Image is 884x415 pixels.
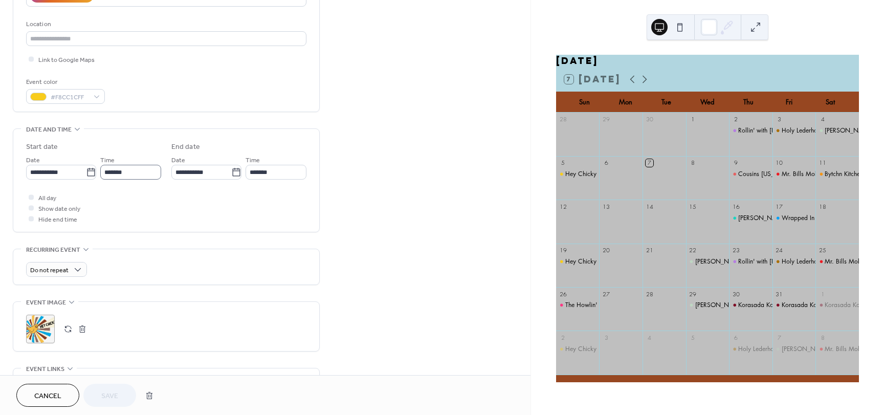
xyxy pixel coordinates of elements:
[602,116,610,123] div: 29
[38,55,95,65] span: Link to Google Maps
[738,345,783,354] div: Holy Lederhosen
[171,155,185,166] span: Date
[602,247,610,254] div: 20
[51,92,89,103] span: #F8CC1CFF
[26,155,40,166] span: Date
[16,384,79,407] button: Cancel
[38,204,80,214] span: Show date only
[776,290,783,298] div: 31
[602,334,610,341] div: 3
[26,124,72,135] span: Date and time
[559,334,567,341] div: 2
[556,257,600,266] div: Hey Chicky
[729,257,772,266] div: Rollin' with Seo
[782,214,834,223] div: Wrapped In Dough
[819,203,826,210] div: 18
[769,92,810,113] div: Fri
[559,203,567,210] div: 12
[732,290,740,298] div: 30
[689,159,697,167] div: 8
[26,245,80,255] span: Recurring event
[728,92,769,113] div: Thu
[729,301,772,310] div: Korasada Korean BBQ & Taqueria
[38,214,77,225] span: Hide end time
[646,290,653,298] div: 28
[782,257,826,266] div: Holy Lederhosen
[729,345,772,354] div: Holy Lederhosen
[559,290,567,298] div: 26
[772,301,816,310] div: Korasada Korean BBQ & Taqueria
[772,345,816,354] div: Tommy's Classic American
[689,247,697,254] div: 22
[559,159,567,167] div: 5
[602,290,610,298] div: 27
[819,116,826,123] div: 4
[556,55,859,67] div: [DATE]
[646,247,653,254] div: 21
[689,334,697,341] div: 5
[732,159,740,167] div: 9
[738,126,818,135] div: Rollin' with [PERSON_NAME]
[26,19,304,30] div: Location
[565,345,596,354] div: Hey Chicky
[646,92,687,113] div: Tue
[689,116,697,123] div: 1
[776,203,783,210] div: 17
[559,116,567,123] div: 28
[772,126,816,135] div: Holy Lederhosen
[556,301,600,310] div: The Howlin' Bird
[815,301,859,310] div: Korasada Korean BBQ & Taqueria
[782,345,883,354] div: [PERSON_NAME]'s Classic American
[819,334,826,341] div: 8
[776,334,783,341] div: 7
[815,170,859,179] div: Bytchn Kitchen
[776,159,783,167] div: 10
[825,170,863,179] div: Bytchn Kitchen
[30,265,69,276] span: Do not repeat
[776,247,783,254] div: 24
[738,170,813,179] div: Cousins [US_STATE] Lobster
[565,301,610,310] div: The Howlin' Bird
[732,116,740,123] div: 2
[38,193,56,204] span: All day
[729,170,772,179] div: Cousins Maine Lobster
[646,334,653,341] div: 4
[819,159,826,167] div: 11
[646,159,653,167] div: 7
[782,301,874,310] div: Korasada Korean BBQ & Taqueria
[26,77,103,88] div: Event color
[565,257,596,266] div: Hey Chicky
[26,142,58,152] div: Start date
[738,214,808,223] div: [PERSON_NAME]'s Tacos
[819,247,826,254] div: 25
[246,155,260,166] span: Time
[564,92,605,113] div: Sun
[34,391,61,402] span: Cancel
[815,126,859,135] div: Tommy's Classic American
[695,301,797,310] div: [PERSON_NAME]'s Classic American
[729,126,772,135] div: Rollin' with Seo
[26,297,66,308] span: Event image
[26,315,55,343] div: ;
[772,170,816,179] div: Mr. Bills Mobile Woodfired Pizza Kitchen
[772,257,816,266] div: Holy Lederhosen
[605,92,646,113] div: Mon
[732,334,740,341] div: 6
[602,203,610,210] div: 13
[782,126,826,135] div: Holy Lederhosen
[689,290,697,298] div: 29
[646,116,653,123] div: 30
[687,92,728,113] div: Wed
[732,247,740,254] div: 23
[776,116,783,123] div: 3
[810,92,851,113] div: Sat
[565,170,596,179] div: Hey Chicky
[815,257,859,266] div: Mr. Bills Mobile Woodfired Pizza Kitchen
[556,170,600,179] div: Hey Chicky
[738,301,831,310] div: Korasada Korean BBQ & Taqueria
[738,257,818,266] div: Rollin' with [PERSON_NAME]
[732,203,740,210] div: 16
[819,290,826,298] div: 1
[100,155,115,166] span: Time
